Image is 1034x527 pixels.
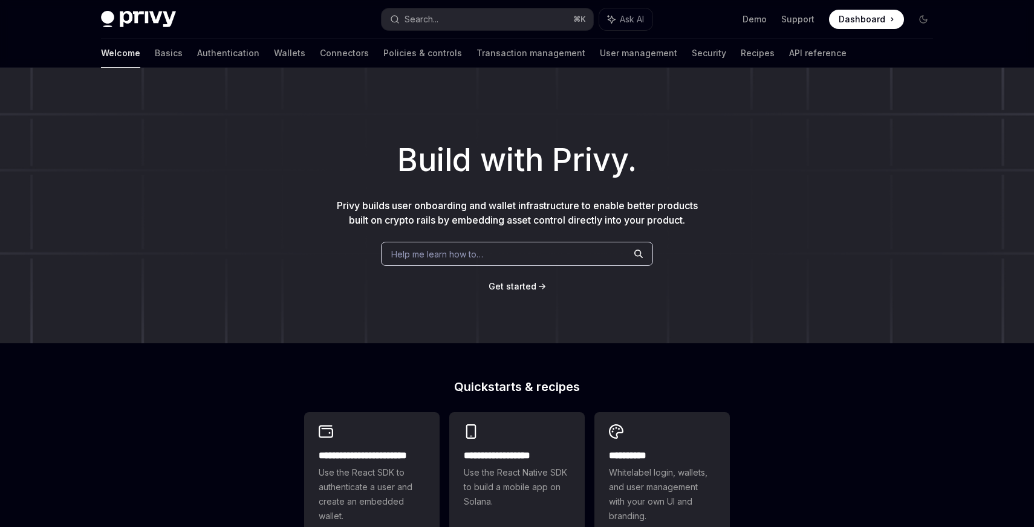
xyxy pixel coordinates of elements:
a: Basics [155,39,183,68]
a: Wallets [274,39,305,68]
a: API reference [789,39,847,68]
span: Dashboard [839,13,885,25]
a: Dashboard [829,10,904,29]
a: Policies & controls [383,39,462,68]
span: Get started [489,281,536,291]
a: Support [781,13,815,25]
span: Ask AI [620,13,644,25]
button: Toggle dark mode [914,10,933,29]
span: Whitelabel login, wallets, and user management with your own UI and branding. [609,465,715,523]
div: Search... [405,12,438,27]
button: Search...⌘K [382,8,593,30]
a: Get started [489,280,536,293]
span: Use the React Native SDK to build a mobile app on Solana. [464,465,570,509]
a: Authentication [197,39,259,68]
a: Demo [743,13,767,25]
span: ⌘ K [573,15,586,24]
a: Recipes [741,39,775,68]
a: Connectors [320,39,369,68]
a: Security [692,39,726,68]
button: Ask AI [599,8,652,30]
img: dark logo [101,11,176,28]
a: Transaction management [476,39,585,68]
a: User management [600,39,677,68]
h2: Quickstarts & recipes [304,381,730,393]
span: Use the React SDK to authenticate a user and create an embedded wallet. [319,465,425,523]
span: Privy builds user onboarding and wallet infrastructure to enable better products built on crypto ... [337,199,698,226]
span: Help me learn how to… [391,248,483,260]
a: Welcome [101,39,140,68]
h1: Build with Privy. [19,137,1015,184]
